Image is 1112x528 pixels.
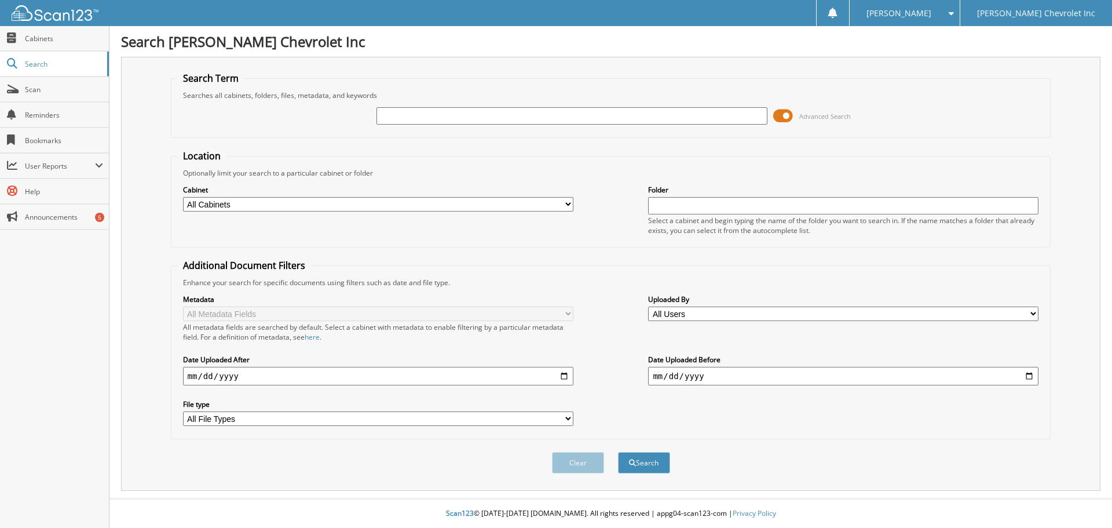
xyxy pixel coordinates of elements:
span: Scan [25,85,103,94]
div: Optionally limit your search to a particular cabinet or folder [177,168,1045,178]
button: Search [618,452,670,474]
input: start [183,367,573,385]
span: Cabinets [25,34,103,43]
div: © [DATE]-[DATE] [DOMAIN_NAME]. All rights reserved | appg04-scan123-com | [109,500,1112,528]
span: [PERSON_NAME] [866,10,931,17]
legend: Location [177,150,226,162]
h1: Search [PERSON_NAME] Chevrolet Inc [121,32,1100,51]
label: File type [183,399,573,409]
span: Search [25,59,101,69]
div: Select a cabinet and begin typing the name of the folder you want to search in. If the name match... [648,216,1038,235]
legend: Search Term [177,72,244,85]
div: Searches all cabinets, folders, files, metadata, and keywords [177,90,1045,100]
label: Folder [648,185,1038,195]
label: Metadata [183,294,573,304]
a: Privacy Policy [733,508,776,518]
span: Announcements [25,212,103,222]
span: Scan123 [446,508,474,518]
span: Help [25,187,103,196]
div: 5 [95,213,104,222]
label: Date Uploaded Before [648,355,1038,365]
label: Cabinet [183,185,573,195]
input: end [648,367,1038,385]
span: Bookmarks [25,136,103,145]
label: Uploaded By [648,294,1038,304]
label: Date Uploaded After [183,355,573,365]
button: Clear [552,452,604,474]
div: Enhance your search for specific documents using filters such as date and file type. [177,278,1045,287]
img: scan123-logo-white.svg [12,5,98,21]
legend: Additional Document Filters [177,259,311,272]
span: Reminders [25,110,103,120]
span: [PERSON_NAME] Chevrolet Inc [977,10,1095,17]
div: All metadata fields are searched by default. Select a cabinet with metadata to enable filtering b... [183,322,573,342]
span: User Reports [25,161,95,171]
span: Advanced Search [799,112,851,121]
a: here [305,332,320,342]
